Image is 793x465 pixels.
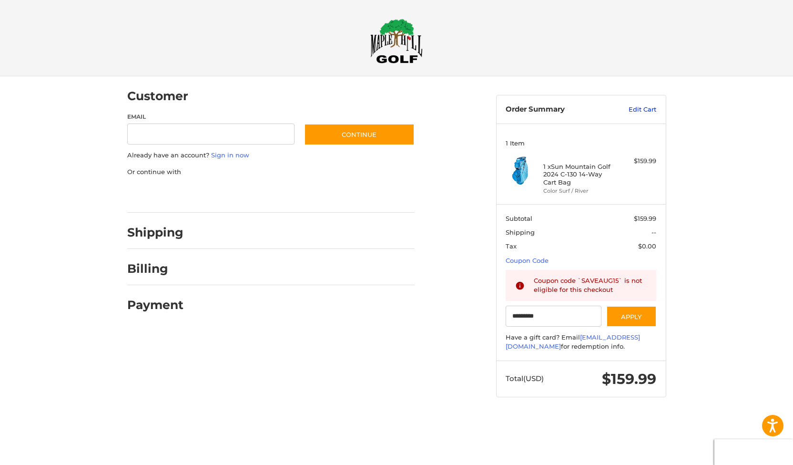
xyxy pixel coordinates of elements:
[127,113,295,121] label: Email
[506,242,517,250] span: Tax
[127,261,183,276] h2: Billing
[127,151,415,160] p: Already have an account?
[506,215,532,222] span: Subtotal
[506,306,601,327] input: Gift Certificate or Coupon Code
[602,370,656,388] span: $159.99
[370,19,423,63] img: Maple Hill Golf
[619,156,656,166] div: $159.99
[714,439,793,465] iframe: Google Customer Reviews
[506,228,535,236] span: Shipping
[127,225,183,240] h2: Shipping
[127,298,183,312] h2: Payment
[205,186,276,203] iframe: PayPal-paylater
[608,105,656,114] a: Edit Cart
[543,187,616,195] li: Color Surf / River
[506,139,656,147] h3: 1 Item
[506,257,549,264] a: Coupon Code
[127,167,415,177] p: Or continue with
[651,228,656,236] span: --
[534,276,647,295] div: Coupon code `SAVEAUG15` is not eligible for this checkout
[506,105,608,114] h3: Order Summary
[506,374,544,383] span: Total (USD)
[285,186,357,203] iframe: PayPal-venmo
[211,151,249,159] a: Sign in now
[124,186,195,203] iframe: PayPal-paypal
[127,89,188,103] h2: Customer
[638,242,656,250] span: $0.00
[606,306,657,327] button: Apply
[543,163,616,186] h4: 1 x Sun Mountain Golf 2024 C-130 14-Way Cart Bag
[304,124,415,145] button: Continue
[506,333,656,351] div: Have a gift card? Email for redemption info.
[634,215,656,222] span: $159.99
